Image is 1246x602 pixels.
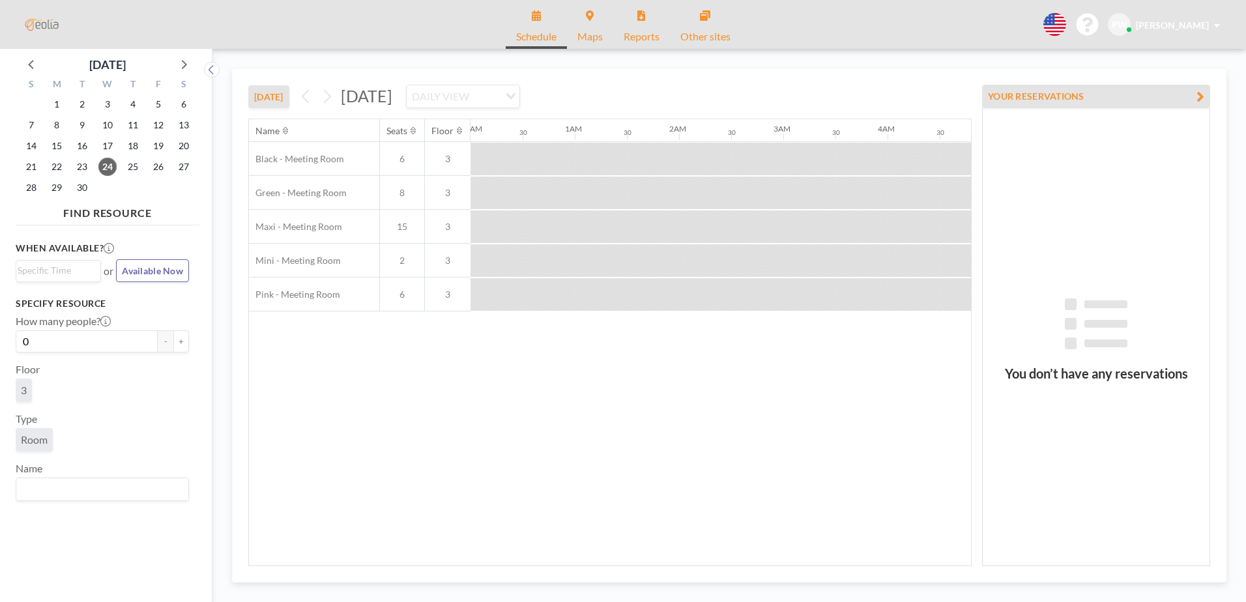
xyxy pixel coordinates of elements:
[149,95,167,113] span: Friday, September 5, 2025
[728,128,736,137] div: 30
[409,88,472,105] span: DAILY VIEW
[21,433,48,446] span: Room
[249,255,341,266] span: Mini - Meeting Room
[22,116,40,134] span: Sunday, September 7, 2025
[16,261,100,280] div: Search for option
[48,116,66,134] span: Monday, September 8, 2025
[380,289,424,300] span: 6
[624,31,659,42] span: Reports
[22,179,40,197] span: Sunday, September 28, 2025
[425,289,471,300] span: 3
[425,255,471,266] span: 3
[983,365,1210,382] h3: You don’t have any reservations
[48,95,66,113] span: Monday, September 1, 2025
[98,158,117,176] span: Wednesday, September 24, 2025
[104,265,113,278] span: or
[380,153,424,165] span: 6
[48,137,66,155] span: Monday, September 15, 2025
[16,363,40,376] label: Floor
[122,265,183,276] span: Available Now
[21,384,27,397] span: 3
[173,330,189,352] button: +
[158,330,173,352] button: -
[48,179,66,197] span: Monday, September 29, 2025
[175,116,193,134] span: Saturday, September 13, 2025
[832,128,840,137] div: 30
[73,116,91,134] span: Tuesday, September 9, 2025
[16,315,111,328] label: How many people?
[48,158,66,176] span: Monday, September 22, 2025
[380,255,424,266] span: 2
[249,221,342,233] span: Maxi - Meeting Room
[116,259,189,282] button: Available Now
[175,158,193,176] span: Saturday, September 27, 2025
[124,95,142,113] span: Thursday, September 4, 2025
[519,128,527,137] div: 30
[425,221,471,233] span: 3
[624,128,631,137] div: 30
[249,187,347,199] span: Green - Meeting Room
[516,31,557,42] span: Schedule
[16,412,37,425] label: Type
[120,77,145,94] div: T
[73,158,91,176] span: Tuesday, September 23, 2025
[70,77,95,94] div: T
[95,77,121,94] div: W
[149,116,167,134] span: Friday, September 12, 2025
[124,137,142,155] span: Thursday, September 18, 2025
[19,77,44,94] div: S
[149,158,167,176] span: Friday, September 26, 2025
[22,137,40,155] span: Sunday, September 14, 2025
[22,158,40,176] span: Sunday, September 21, 2025
[341,86,392,106] span: [DATE]
[124,116,142,134] span: Thursday, September 11, 2025
[248,85,289,108] button: [DATE]
[425,187,471,199] span: 3
[16,201,199,220] h4: FIND RESOURCE
[249,153,344,165] span: Black - Meeting Room
[98,137,117,155] span: Wednesday, September 17, 2025
[124,158,142,176] span: Thursday, September 25, 2025
[16,478,188,500] div: Search for option
[98,116,117,134] span: Wednesday, September 10, 2025
[18,481,181,498] input: Search for option
[149,137,167,155] span: Friday, September 19, 2025
[16,298,189,309] h3: Specify resource
[1112,19,1127,31] span: PW
[565,124,582,134] div: 1AM
[878,124,895,134] div: 4AM
[255,125,280,137] div: Name
[175,95,193,113] span: Saturday, September 6, 2025
[982,85,1210,107] button: YOUR RESERVATIONS
[1136,20,1209,31] span: [PERSON_NAME]
[175,137,193,155] span: Saturday, September 20, 2025
[73,95,91,113] span: Tuesday, September 2, 2025
[386,125,407,137] div: Seats
[425,153,471,165] span: 3
[473,88,498,105] input: Search for option
[171,77,196,94] div: S
[680,31,731,42] span: Other sites
[380,221,424,233] span: 15
[936,128,944,137] div: 30
[380,187,424,199] span: 8
[98,95,117,113] span: Wednesday, September 3, 2025
[774,124,790,134] div: 3AM
[577,31,603,42] span: Maps
[407,85,519,107] div: Search for option
[431,125,454,137] div: Floor
[44,77,70,94] div: M
[145,77,171,94] div: F
[249,289,340,300] span: Pink - Meeting Room
[73,179,91,197] span: Tuesday, September 30, 2025
[21,12,63,38] img: organization-logo
[89,55,126,74] div: [DATE]
[73,137,91,155] span: Tuesday, September 16, 2025
[669,124,686,134] div: 2AM
[461,124,482,134] div: 12AM
[16,462,42,475] label: Name
[18,263,93,278] input: Search for option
